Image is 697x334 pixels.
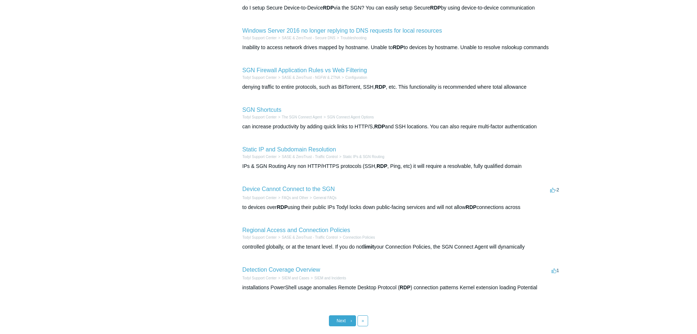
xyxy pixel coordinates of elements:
[242,267,320,273] a: Detection Coverage Overview
[393,44,404,50] em: RDP
[277,154,338,159] li: SASE & ZeroTrust - Traffic Control
[400,285,411,290] em: RDP
[343,235,375,239] a: Connection Policies
[340,75,367,80] li: Configuration
[242,235,277,239] a: Todyl Support Center
[242,186,335,192] a: Device Cannot Connect to the SGN
[309,275,346,281] li: SIEM and Incidents
[242,196,277,200] a: Todyl Support Center
[242,146,336,153] a: Static IP and Subdomain Resolution
[282,235,338,239] a: SASE & ZeroTrust - Traffic Control
[314,276,346,280] a: SIEM and Incidents
[242,123,561,131] div: can increase productivity by adding quick links to HTTP/S, and SSH locations. You can also requir...
[340,36,366,40] a: Troubleshooting
[466,204,477,210] em: RDP
[242,4,561,12] div: do I setup Secure Device-to-Device via the SGN? You can easily setup Secure by using device-to-de...
[374,124,385,129] em: RDP
[338,154,384,159] li: Static IPs & SGN Routing
[242,67,367,73] a: SGN Firewall Application Rules vs Web Filtering
[277,204,288,210] em: RDP
[242,107,282,113] a: SGN Shortcuts
[242,284,561,291] div: installations PowerShell usage anomalies Remote Desktop Protocol ( ) connection patterns Kernel e...
[313,196,336,200] a: General FAQs
[242,235,277,240] li: Todyl Support Center
[362,318,364,323] span: »
[242,44,561,51] div: Inability to access network drives mapped by hostname. Unable to to devices by hostname. Unable t...
[242,162,561,170] div: IPs & SGN Routing Any non HTTP/HTTPS protocols (SSH, , Ping, etc) it will require a resolvable, f...
[351,318,352,323] span: ›
[327,115,374,119] a: SGN Connect Agent Options
[242,114,277,120] li: Todyl Support Center
[335,35,367,41] li: Troubleshooting
[343,155,384,159] a: Static IPs & SGN Routing
[550,187,559,192] span: -2
[282,36,335,40] a: SASE & ZeroTrust - Secure DNS
[277,195,308,201] li: FAQs and Other
[277,35,335,41] li: SASE & ZeroTrust - Secure DNS
[242,27,442,34] a: Windows Server 2016 no longer replying to DNS requests for local resources
[277,114,322,120] li: The SGN Connect Agent
[282,115,322,119] a: The SGN Connect Agent
[363,244,374,250] em: limit
[242,275,277,281] li: Todyl Support Center
[277,75,340,80] li: SASE & ZeroTrust - NGFW & ZTNA
[242,227,350,233] a: Regional Access and Connection Policies
[277,235,338,240] li: SASE & ZeroTrust - Traffic Control
[345,76,367,80] a: Configuration
[242,195,277,201] li: Todyl Support Center
[375,84,386,90] em: RDP
[242,276,277,280] a: Todyl Support Center
[242,83,561,91] div: denying traffic to entire protocols, such as BitTorrent, SSH, , etc. This functionality is recomm...
[282,76,340,80] a: SASE & ZeroTrust - NGFW & ZTNA
[242,243,561,251] div: controlled globally, or at the tenant level. If you do not your Connection Policies, the SGN Conn...
[242,154,277,159] li: Todyl Support Center
[277,275,309,281] li: SIEM and Cases
[282,196,308,200] a: FAQs and Other
[282,155,338,159] a: SASE & ZeroTrust - Traffic Control
[308,195,337,201] li: General FAQs
[337,318,346,323] span: Next
[322,114,374,120] li: SGN Connect Agent Options
[242,36,277,40] a: Todyl Support Center
[430,5,441,11] em: RDP
[323,5,334,11] em: RDP
[242,115,277,119] a: Todyl Support Center
[242,203,561,211] div: to devices over using their public IPs Todyl locks down public-facing services and will not allow...
[377,163,388,169] em: RDP
[552,268,559,273] span: 1
[329,315,356,326] a: Next
[242,35,277,41] li: Todyl Support Center
[242,155,277,159] a: Todyl Support Center
[282,276,309,280] a: SIEM and Cases
[242,76,277,80] a: Todyl Support Center
[338,235,375,240] li: Connection Policies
